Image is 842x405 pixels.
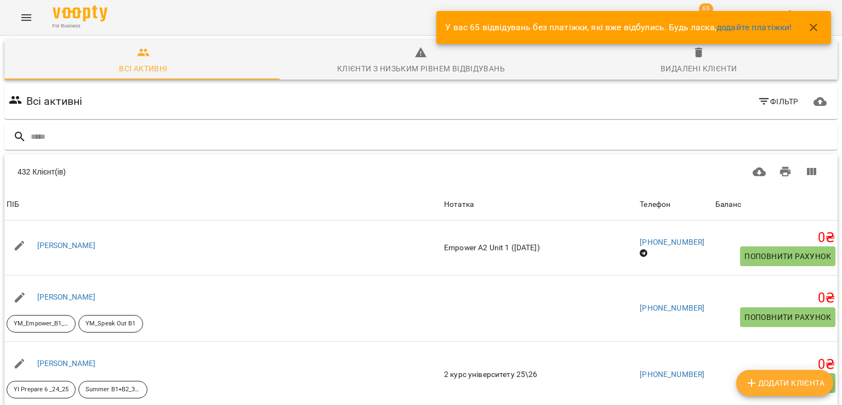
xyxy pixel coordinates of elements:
[86,385,140,395] p: Summer B1+B2_3 зміна_25
[337,62,505,75] div: Клієнти з низьким рівнем відвідувань
[37,292,96,301] a: [PERSON_NAME]
[7,198,440,211] span: ПІБ
[798,159,824,185] button: Вигляд колонок
[640,370,704,379] a: [PHONE_NUMBER]
[7,381,76,398] div: YI Prepare 6 _24_25
[119,62,167,75] div: Всі активні
[753,92,803,111] button: Фільтр
[4,154,838,189] div: Table Toolbar
[758,95,799,108] span: Фільтр
[640,198,670,211] div: Sort
[715,356,835,373] h5: 0 ₴
[13,4,39,31] button: Menu
[37,359,96,368] a: [PERSON_NAME]
[715,229,835,246] h5: 0 ₴
[14,319,69,329] p: YM_Empower_B1_evening
[746,159,772,185] button: Завантажити CSV
[86,319,136,329] p: YM_Speak Out B1
[78,381,147,398] div: Summer B1+B2_3 зміна_25
[37,241,96,250] a: [PERSON_NAME]
[442,221,638,275] td: Empower A2 Unit 1 ([DATE])
[640,238,704,246] a: [PHONE_NUMBER]
[740,307,835,327] button: Поповнити рахунок
[716,22,792,32] a: додайте платіжки!
[736,370,833,396] button: Додати клієнта
[661,62,737,75] div: Видалені клієнти
[715,198,741,211] div: Баланс
[772,159,799,185] button: Друк
[744,250,831,263] span: Поповнити рахунок
[640,303,704,312] a: [PHONE_NUMBER]
[7,198,19,211] div: Sort
[14,385,69,395] p: YI Prepare 6 _24_25
[445,21,792,34] p: У вас 65 відвідувань без платіжки, які вже відбулись. Будь ласка,
[745,376,824,390] span: Додати клієнта
[53,5,107,21] img: Voopty Logo
[744,311,831,324] span: Поповнити рахунок
[18,166,406,177] div: 432 Клієнт(ів)
[640,198,711,211] span: Телефон
[444,198,635,211] div: Нотатка
[78,315,143,333] div: YM_Speak Out B1
[7,198,19,211] div: ПІБ
[7,315,76,333] div: YM_Empower_B1_evening
[26,93,83,110] h6: Всі активні
[53,22,107,30] span: For Business
[640,198,670,211] div: Телефон
[715,198,741,211] div: Sort
[699,3,713,14] span: 65
[740,246,835,266] button: Поповнити рахунок
[715,290,835,307] h5: 0 ₴
[715,198,835,211] span: Баланс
